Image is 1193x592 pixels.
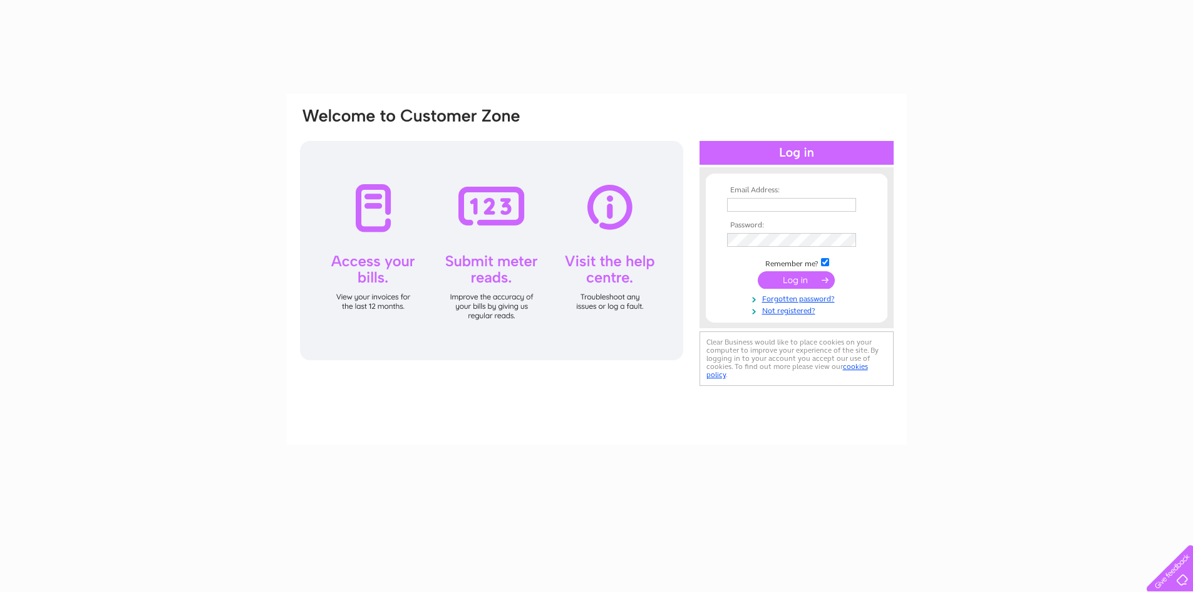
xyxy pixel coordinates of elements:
[706,362,868,379] a: cookies policy
[724,256,869,269] td: Remember me?
[724,221,869,230] th: Password:
[700,331,894,386] div: Clear Business would like to place cookies on your computer to improve your experience of the sit...
[724,186,869,195] th: Email Address:
[758,271,835,289] input: Submit
[727,292,869,304] a: Forgotten password?
[727,304,869,316] a: Not registered?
